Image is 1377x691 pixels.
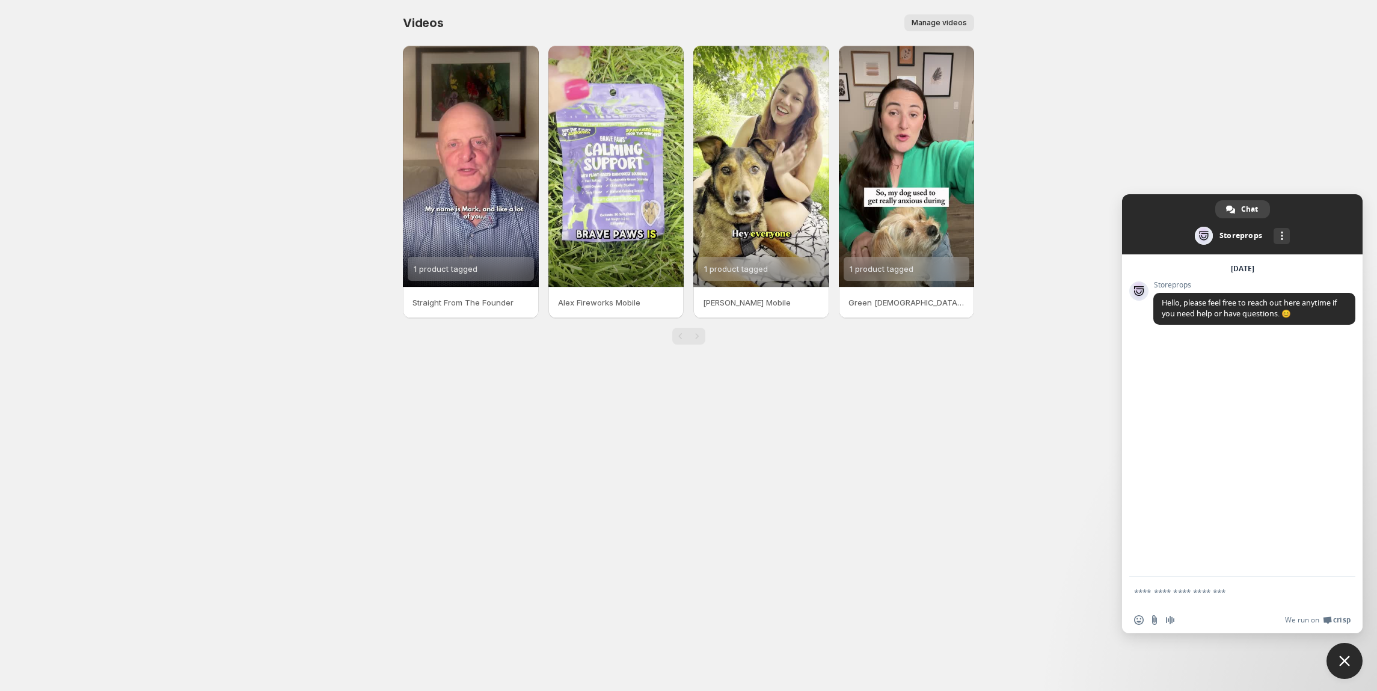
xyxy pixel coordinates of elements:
[1333,615,1351,625] span: Crisp
[703,296,820,309] p: [PERSON_NAME] Mobile
[412,296,529,309] p: Straight From The Founder
[414,264,477,274] span: 1 product tagged
[1150,615,1159,625] span: Send a file
[1285,615,1319,625] span: We run on
[1134,587,1324,598] textarea: Compose your message...
[704,264,768,274] span: 1 product tagged
[1326,643,1363,679] div: Close chat
[1274,228,1290,244] div: More channels
[1165,615,1175,625] span: Audio message
[403,16,444,30] span: Videos
[850,264,913,274] span: 1 product tagged
[1134,615,1144,625] span: Insert an emoji
[848,296,965,309] p: Green [DEMOGRAPHIC_DATA] Mobile Latest
[558,296,675,309] p: Alex Fireworks Mobile
[1162,298,1337,319] span: Hello, please feel free to reach out here anytime if you need help or have questions. 😊
[1153,281,1355,289] span: Storeprops
[1231,265,1254,272] div: [DATE]
[1241,200,1258,218] span: Chat
[904,14,974,31] button: Manage videos
[1285,615,1351,625] a: We run onCrisp
[912,18,967,28] span: Manage videos
[1215,200,1270,218] div: Chat
[672,328,705,345] nav: Pagination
